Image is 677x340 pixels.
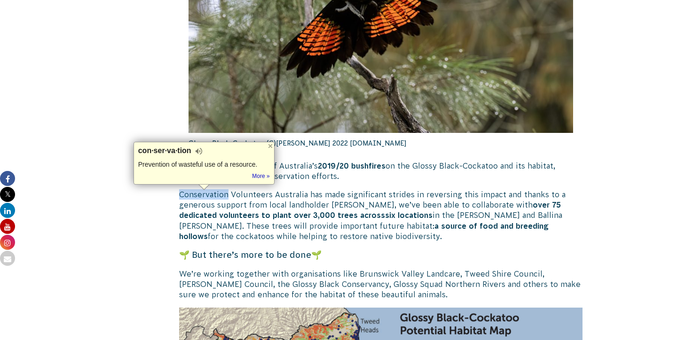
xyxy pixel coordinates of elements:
[318,162,386,170] strong: 2019/20 bushfires
[179,270,581,299] span: We’re working together with organisations like Brunswick Valley Landcare, Tweed Shire Council, [P...
[179,211,562,240] span: in the [PERSON_NAME] and Ballina [PERSON_NAME]. These trees will provide important future habitat...
[385,211,433,219] strong: six locations
[311,250,322,260] span: 🌱
[189,133,573,154] p: Glossy Black-Cockatoo (C)[PERSON_NAME] 2022 [DOMAIN_NAME]
[179,190,566,220] span: Conservation Volunteers Australia has made significant strides in reversing this impact and thank...
[179,250,311,260] span: 🌱 But there’s more to be done
[179,162,555,180] span: The devastating impact of Australia’s on the Glossy Black-Cockatoo and its habitat, prompted imme...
